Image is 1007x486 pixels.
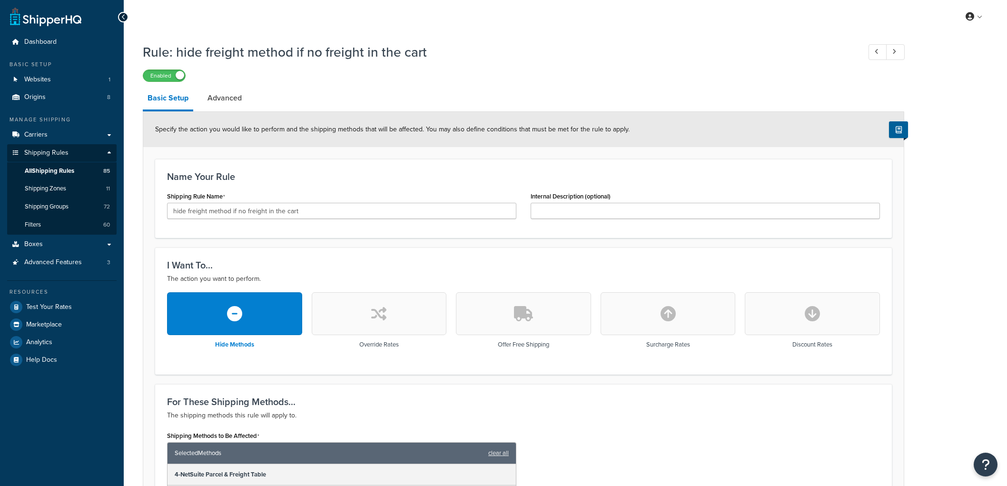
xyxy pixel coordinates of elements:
[7,144,117,235] li: Shipping Rules
[167,273,880,285] p: The action you want to perform.
[7,33,117,51] a: Dashboard
[167,193,225,200] label: Shipping Rule Name
[167,397,880,407] h3: For These Shipping Methods...
[168,464,516,486] div: 4-NetSuite Parcel & Freight Table
[106,185,110,193] span: 11
[24,93,46,101] span: Origins
[25,203,69,211] span: Shipping Groups
[7,180,117,198] a: Shipping Zones11
[7,116,117,124] div: Manage Shipping
[143,87,193,111] a: Basic Setup
[7,198,117,216] a: Shipping Groups72
[26,303,72,311] span: Test Your Rates
[143,43,851,61] h1: Rule: hide freight method if no freight in the cart
[167,410,880,421] p: The shipping methods this rule will apply to.
[7,198,117,216] li: Shipping Groups
[104,203,110,211] span: 72
[215,341,254,348] h3: Hide Methods
[646,341,690,348] h3: Surcharge Rates
[25,221,41,229] span: Filters
[175,446,484,460] span: Selected Methods
[26,338,52,347] span: Analytics
[7,254,117,271] li: Advanced Features
[7,89,117,106] a: Origins8
[7,60,117,69] div: Basic Setup
[7,71,117,89] li: Websites
[24,258,82,267] span: Advanced Features
[25,185,66,193] span: Shipping Zones
[107,93,110,101] span: 8
[488,446,509,460] a: clear all
[7,254,117,271] a: Advanced Features3
[26,321,62,329] span: Marketplace
[7,89,117,106] li: Origins
[7,236,117,253] a: Boxes
[24,38,57,46] span: Dashboard
[103,167,110,175] span: 85
[155,124,630,134] span: Specify the action you would like to perform and the shipping methods that will be affected. You ...
[203,87,247,109] a: Advanced
[7,180,117,198] li: Shipping Zones
[886,44,905,60] a: Next Record
[7,316,117,333] a: Marketplace
[7,144,117,162] a: Shipping Rules
[107,258,110,267] span: 3
[103,221,110,229] span: 60
[7,334,117,351] a: Analytics
[7,351,117,368] a: Help Docs
[974,453,997,476] button: Open Resource Center
[167,171,880,182] h3: Name Your Rule
[7,126,117,144] a: Carriers
[889,121,908,138] button: Show Help Docs
[109,76,110,84] span: 1
[24,76,51,84] span: Websites
[7,216,117,234] li: Filters
[24,149,69,157] span: Shipping Rules
[7,216,117,234] a: Filters60
[24,240,43,248] span: Boxes
[7,288,117,296] div: Resources
[143,70,185,81] label: Enabled
[869,44,887,60] a: Previous Record
[26,356,57,364] span: Help Docs
[24,131,48,139] span: Carriers
[498,341,549,348] h3: Offer Free Shipping
[792,341,832,348] h3: Discount Rates
[359,341,399,348] h3: Override Rates
[7,71,117,89] a: Websites1
[25,167,74,175] span: All Shipping Rules
[531,193,611,200] label: Internal Description (optional)
[7,298,117,316] a: Test Your Rates
[7,162,117,180] a: AllShipping Rules85
[167,260,880,270] h3: I Want To...
[167,432,259,440] label: Shipping Methods to Be Affected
